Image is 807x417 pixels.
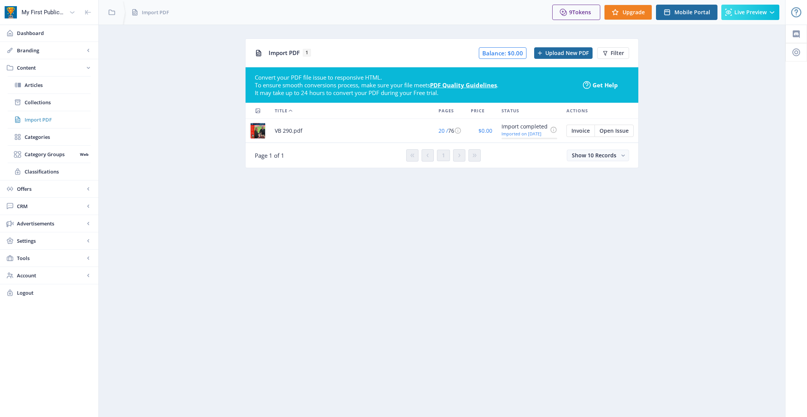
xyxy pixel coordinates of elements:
span: Tokens [572,8,591,16]
span: Import PDF [25,116,91,123]
img: app-icon.png [5,6,17,18]
span: Categories [25,133,91,141]
a: Edit page [594,126,634,133]
span: Mobile Portal [674,9,710,15]
a: Collections [8,94,91,111]
span: Tools [17,254,85,262]
span: Invoice [571,128,590,134]
span: Dashboard [17,29,92,37]
span: CRM [17,202,85,210]
a: Articles [8,77,91,93]
span: Logout [17,289,92,297]
button: Open Issue [594,125,634,137]
a: Categories [8,128,91,145]
span: Collections [25,98,91,106]
span: Branding [17,47,85,54]
span: 1 [442,152,445,158]
div: Import completed [501,122,548,131]
img: b1b98538-f64c-4076-a9dc-962fc39f43f4.jpg [250,123,266,138]
span: Status [501,106,519,115]
span: Category Groups [25,150,77,158]
a: Get Help [583,81,629,89]
span: Title [275,106,287,115]
a: Edit page [566,126,594,133]
span: $0.00 [478,127,492,134]
span: Settings [17,237,85,245]
a: Classifications [8,163,91,180]
span: 1 [303,49,311,57]
button: Upgrade [604,5,652,20]
a: PDF Quality Guidelines [430,81,497,89]
span: Content [17,64,85,72]
div: To ensure smooth conversions process, make sure your file meets . [255,81,577,89]
span: Import PDF [269,49,300,57]
span: Upload New PDF [545,50,589,56]
span: 20 / [438,127,448,134]
div: 76 [438,126,462,135]
div: My First Publication [22,4,66,21]
span: Show 10 Records [572,152,616,159]
span: Live Preview [734,9,767,15]
span: Page 1 of 1 [255,152,284,159]
span: Filter [611,50,624,56]
span: Pages [438,106,454,115]
span: Balance: $0.00 [479,47,526,59]
span: Classifications [25,168,91,175]
a: Category GroupsWeb [8,146,91,163]
div: It may take up to 24 hours to convert your PDF during your Free trial. [255,89,577,97]
button: 9Tokens [552,5,600,20]
span: Articles [25,81,91,89]
nb-badge: Web [77,150,91,158]
button: Show 10 Records [567,150,629,161]
span: Account [17,272,85,279]
span: Advertisements [17,220,85,227]
span: Upgrade [623,9,645,15]
button: Upload New PDF [534,47,593,59]
button: 1 [437,150,450,161]
span: Actions [566,106,588,115]
button: Mobile Portal [656,5,717,20]
button: Live Preview [721,5,779,20]
button: Filter [597,47,629,59]
span: Open Issue [599,128,629,134]
div: Convert your PDF file issue to responsive HTML. [255,73,577,81]
span: VB 290.pdf [275,126,302,135]
a: Import PDF [8,111,91,128]
span: Price [471,106,485,115]
span: Offers [17,185,85,193]
div: Imported on [DATE] [501,131,548,136]
span: Import PDF [142,8,169,16]
button: Invoice [566,125,594,137]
